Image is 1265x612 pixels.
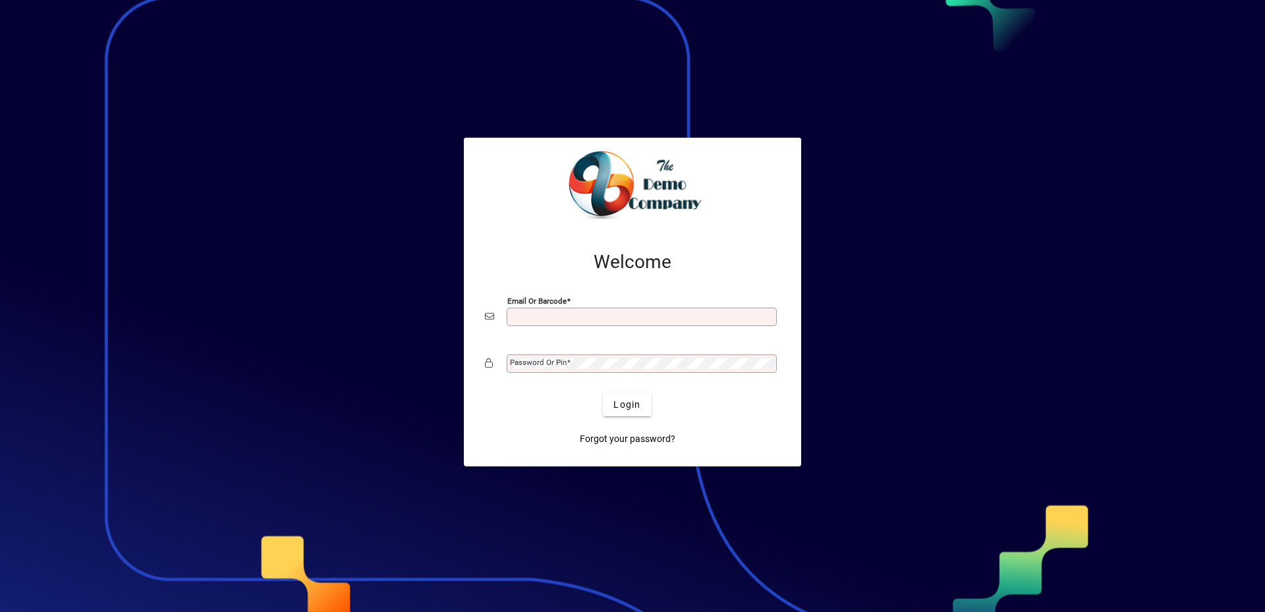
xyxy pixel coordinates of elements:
h2: Welcome [485,251,780,273]
mat-label: Email or Barcode [507,296,567,306]
button: Login [603,393,651,416]
span: Forgot your password? [580,432,675,446]
span: Login [613,398,640,412]
mat-label: Password or Pin [510,358,567,367]
a: Forgot your password? [575,427,681,451]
